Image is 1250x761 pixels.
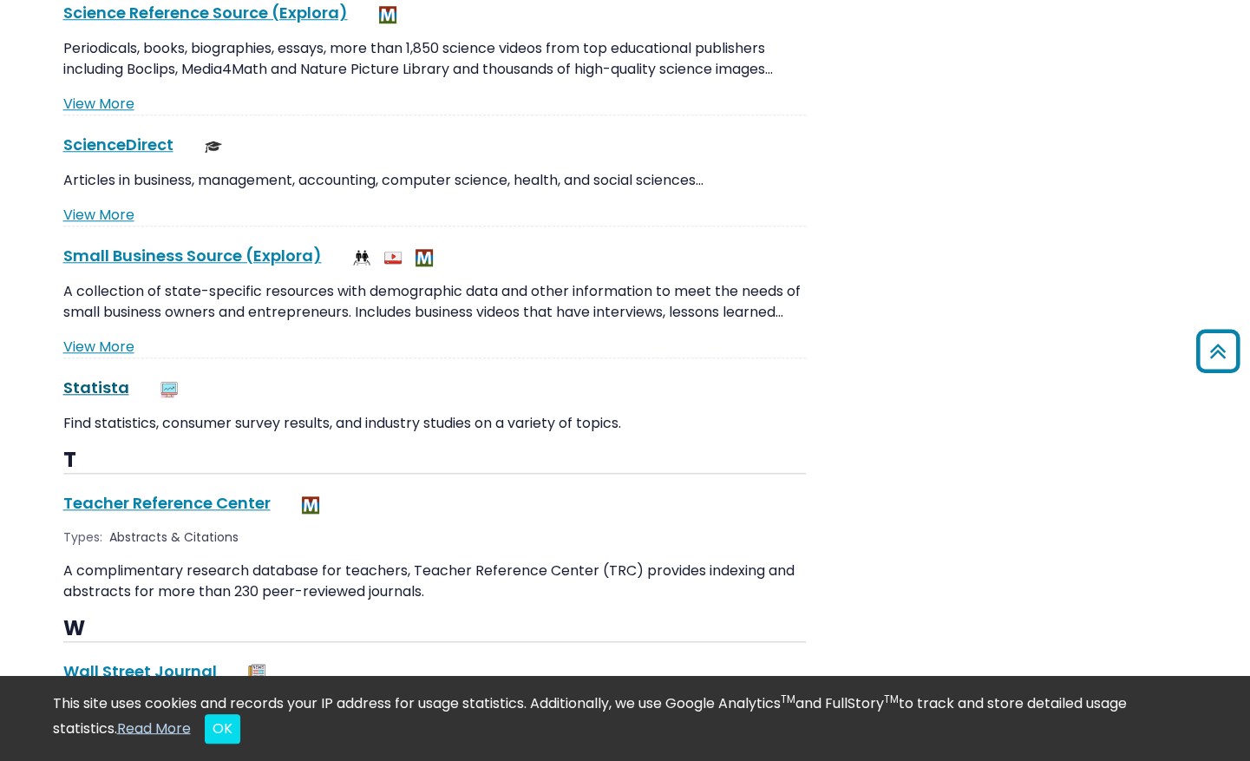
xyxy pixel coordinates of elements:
img: Newspapers [248,664,265,681]
p: A complimentary research database for teachers, Teacher Reference Center (TRC) provides indexing ... [63,561,806,602]
img: Demographics [353,249,370,266]
p: Find statistics, consumer survey results, and industry studies on a variety of topics. [63,413,806,434]
sup: TM [884,692,899,706]
a: Back to Top [1190,337,1246,365]
a: ScienceDirect [63,134,173,155]
sup: TM [781,692,795,706]
a: Read More [117,718,191,738]
img: Statistics [160,381,178,398]
h3: W [63,616,806,642]
a: Teacher Reference Center [63,492,271,514]
span: Types: [63,528,102,547]
img: Scholarly or Peer Reviewed [205,138,222,155]
img: MeL (Michigan electronic Library) [416,249,433,266]
a: View More [63,205,134,225]
a: Small Business Source (Explora) [63,245,322,266]
div: Abstracts & Citations [109,528,242,547]
img: MeL (Michigan electronic Library) [379,6,396,23]
img: MeL (Michigan electronic Library) [302,496,319,514]
p: Articles in business, management, accounting, computer science, health, and social sciences… [63,170,806,191]
img: Audio & Video [384,249,402,266]
a: View More [63,94,134,114]
button: Close [205,714,240,744]
h3: T [63,448,806,474]
a: Statista [63,377,129,398]
p: A collection of state-specific resources with demographic data and other information to meet the ... [63,281,806,323]
a: Wall Street Journal [63,660,217,682]
p: Periodicals, books, biographies, essays, more than 1,850 science videos from top educational publ... [63,38,806,80]
a: Science Reference Source (Explora) [63,2,348,23]
div: This site uses cookies and records your IP address for usage statistics. Additionally, we use Goo... [53,693,1198,744]
a: View More [63,337,134,357]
